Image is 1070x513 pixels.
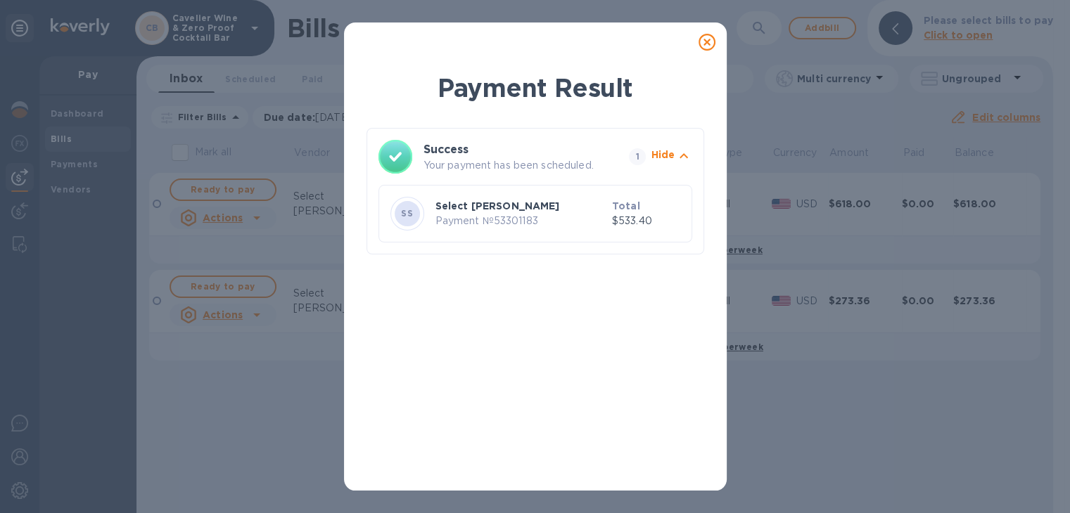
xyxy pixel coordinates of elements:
[612,214,680,228] p: $533.40
[629,148,646,165] span: 1
[423,158,623,173] p: Your payment has been scheduled.
[423,141,604,158] h3: Success
[435,214,606,228] p: Payment № 53301183
[367,70,704,105] h1: Payment Result
[651,148,675,162] p: Hide
[612,200,640,212] b: Total
[435,199,606,213] p: Select [PERSON_NAME]
[651,148,692,167] button: Hide
[401,208,413,219] b: SS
